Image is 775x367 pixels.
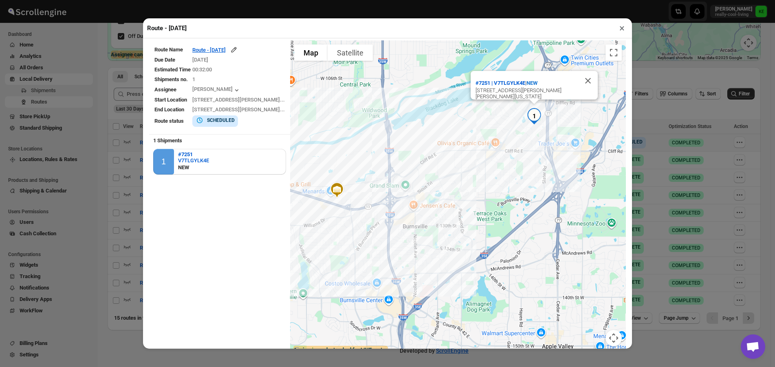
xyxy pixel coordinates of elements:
[196,116,235,124] button: SCHEDULED
[154,97,187,103] span: Start Location
[616,22,628,34] button: ×
[192,96,285,104] div: [STREET_ADDRESS][PERSON_NAME]...
[293,346,388,354] label: Assignee can be tracked for LIVE routes
[147,24,187,32] h2: Route - [DATE]
[178,151,209,157] button: #7251
[192,66,212,73] span: 00:32:00
[605,44,622,61] button: Toggle fullscreen view
[207,117,235,123] b: SCHEDULED
[154,46,183,53] span: Route Name
[476,80,525,86] b: #7251 | V7TLGYLK4E
[476,87,598,99] div: [STREET_ADDRESS][PERSON_NAME][PERSON_NAME][US_STATE]
[578,71,598,91] button: Close
[476,79,598,87] div: |
[605,330,622,346] button: Map camera controls
[328,44,373,61] button: Show satellite imagery
[192,57,208,63] span: [DATE]
[292,345,319,356] img: Google
[192,106,285,114] div: [STREET_ADDRESS][PERSON_NAME]...
[192,46,238,54] button: Route - [DATE]
[149,133,186,148] b: 1 Shipments
[154,86,176,93] span: Assignee
[526,80,537,86] span: NEW
[178,157,209,164] button: V7TLGYLK4E
[192,76,195,82] span: 1
[178,151,193,157] b: #7251
[471,77,530,90] button: #7251 | V7TLGYLK4E
[154,76,188,82] span: Shipments no.
[161,157,166,166] div: 1
[154,118,184,124] span: Route status
[154,106,184,113] span: End Location
[292,345,319,356] a: Open this area in Google Maps (opens a new window)
[741,334,765,359] div: Open chat
[523,105,546,128] div: 1
[154,66,191,73] span: Estimated Time
[154,57,175,63] span: Due Date
[178,164,209,172] div: NEW
[294,44,328,61] button: Show street map
[192,86,241,94] button: [PERSON_NAME]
